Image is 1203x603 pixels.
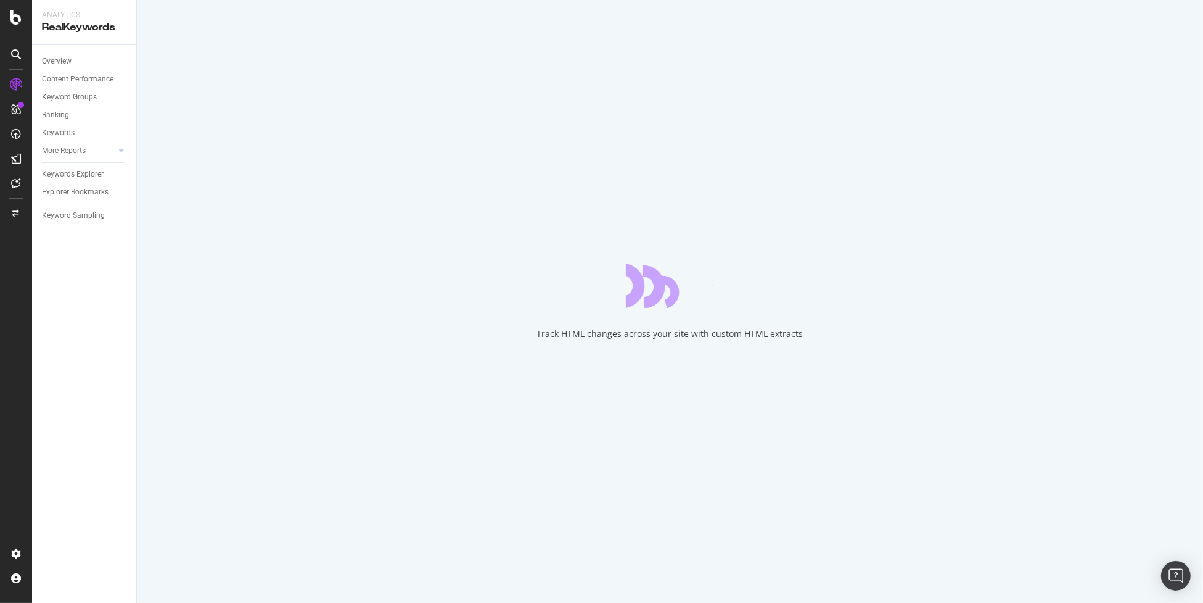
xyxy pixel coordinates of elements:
[42,55,128,68] a: Overview
[42,73,113,86] div: Content Performance
[42,209,105,222] div: Keyword Sampling
[626,264,715,308] div: animation
[42,20,126,35] div: RealKeywords
[42,109,69,122] div: Ranking
[42,168,104,181] div: Keywords Explorer
[42,10,126,20] div: Analytics
[42,186,109,199] div: Explorer Bookmarks
[42,209,128,222] a: Keyword Sampling
[42,109,128,122] a: Ranking
[42,127,75,139] div: Keywords
[42,144,86,157] div: More Reports
[42,144,115,157] a: More Reports
[1161,561,1191,591] div: Open Intercom Messenger
[42,73,128,86] a: Content Performance
[42,127,128,139] a: Keywords
[42,91,128,104] a: Keyword Groups
[42,168,128,181] a: Keywords Explorer
[42,55,72,68] div: Overview
[537,328,803,340] div: Track HTML changes across your site with custom HTML extracts
[42,186,128,199] a: Explorer Bookmarks
[42,91,97,104] div: Keyword Groups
